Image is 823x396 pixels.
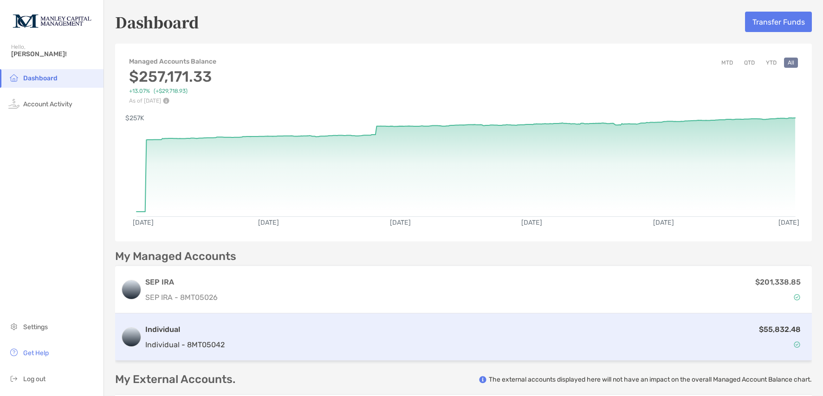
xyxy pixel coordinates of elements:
[145,339,225,351] p: Individual - 8MT05042
[122,328,141,346] img: logo account
[8,373,19,384] img: logout icon
[794,341,800,348] img: Account Status icon
[762,58,780,68] button: YTD
[23,74,58,82] span: Dashboard
[122,280,141,299] img: logo account
[23,375,45,383] span: Log out
[8,72,19,83] img: household icon
[23,323,48,331] span: Settings
[163,97,169,104] img: Performance Info
[258,219,279,227] text: [DATE]
[489,375,812,384] p: The external accounts displayed here will not have an impact on the overall Managed Account Balan...
[390,219,411,227] text: [DATE]
[779,219,800,227] text: [DATE]
[129,88,150,95] span: +13.07%
[115,11,199,32] h5: Dashboard
[129,68,217,85] h3: $257,171.33
[23,349,49,357] span: Get Help
[115,374,235,385] p: My External Accounts.
[129,97,217,104] p: As of [DATE]
[8,98,19,109] img: activity icon
[755,276,801,288] p: $201,338.85
[759,324,801,335] p: $55,832.48
[154,88,188,95] span: ( +$29,718.93 )
[794,294,800,300] img: Account Status icon
[145,324,225,335] h3: Individual
[11,50,98,58] span: [PERSON_NAME]!
[654,219,674,227] text: [DATE]
[740,58,758,68] button: QTD
[129,58,217,65] h4: Managed Accounts Balance
[115,251,236,262] p: My Managed Accounts
[23,100,72,108] span: Account Activity
[784,58,798,68] button: All
[11,4,92,37] img: Zoe Logo
[8,347,19,358] img: get-help icon
[718,58,737,68] button: MTD
[522,219,543,227] text: [DATE]
[145,292,218,303] p: SEP IRA - 8MT05026
[745,12,812,32] button: Transfer Funds
[125,114,144,122] text: $257K
[8,321,19,332] img: settings icon
[479,376,486,383] img: info
[133,219,154,227] text: [DATE]
[145,277,218,288] h3: SEP IRA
